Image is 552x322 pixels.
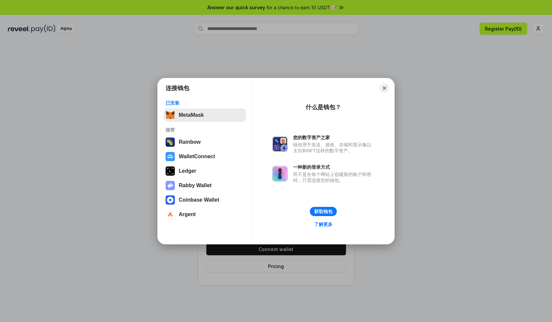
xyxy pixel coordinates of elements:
[179,112,204,118] div: MetaMask
[166,152,175,161] img: svg+xml,%3Csvg%20width%3D%2228%22%20height%3D%2228%22%20viewBox%3D%220%200%2028%2028%22%20fill%3D...
[272,166,288,182] img: svg+xml,%3Csvg%20xmlns%3D%22http%3A%2F%2Fwww.w3.org%2F2000%2Fsvg%22%20fill%3D%22none%22%20viewBox...
[164,208,246,221] button: Argent
[166,111,175,120] img: svg+xml,%3Csvg%20fill%3D%22none%22%20height%3D%2233%22%20viewBox%3D%220%200%2035%2033%22%20width%...
[179,154,215,160] div: WalletConnect
[166,181,175,190] img: svg+xml,%3Csvg%20xmlns%3D%22http%3A%2F%2Fwww.w3.org%2F2000%2Fsvg%22%20fill%3D%22none%22%20viewBox...
[314,209,333,214] div: 获取钱包
[166,210,175,219] img: svg+xml,%3Csvg%20width%3D%2228%22%20height%3D%2228%22%20viewBox%3D%220%200%2028%2028%22%20fill%3D...
[293,142,375,154] div: 钱包用于发送、接收、存储和显示像以太坊和NFT这样的数字资产。
[166,166,175,176] img: svg+xml,%3Csvg%20xmlns%3D%22http%3A%2F%2Fwww.w3.org%2F2000%2Fsvg%22%20width%3D%2228%22%20height%3...
[179,168,196,174] div: Ledger
[179,139,201,145] div: Rainbow
[179,197,219,203] div: Coinbase Wallet
[310,207,337,216] button: 获取钱包
[306,103,341,111] div: 什么是钱包？
[179,211,196,217] div: Argent
[166,127,244,133] div: 推荐
[164,164,246,178] button: Ledger
[164,136,246,149] button: Rainbow
[179,183,212,188] div: Rabby Wallet
[164,109,246,122] button: MetaMask
[293,164,375,170] div: 一种新的登录方式
[310,220,336,229] a: 了解更多
[164,193,246,207] button: Coinbase Wallet
[272,136,288,152] img: svg+xml,%3Csvg%20xmlns%3D%22http%3A%2F%2Fwww.w3.org%2F2000%2Fsvg%22%20fill%3D%22none%22%20viewBox...
[293,171,375,183] div: 而不是在每个网站上创建新的账户和密码，只需连接您的钱包。
[314,221,333,227] div: 了解更多
[293,135,375,140] div: 您的数字资产之家
[166,100,244,106] div: 已安装
[380,84,389,93] button: Close
[164,150,246,163] button: WalletConnect
[166,195,175,205] img: svg+xml,%3Csvg%20width%3D%2228%22%20height%3D%2228%22%20viewBox%3D%220%200%2028%2028%22%20fill%3D...
[164,179,246,192] button: Rabby Wallet
[166,137,175,147] img: svg+xml,%3Csvg%20width%3D%22120%22%20height%3D%22120%22%20viewBox%3D%220%200%20120%20120%22%20fil...
[166,84,189,92] h1: 连接钱包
